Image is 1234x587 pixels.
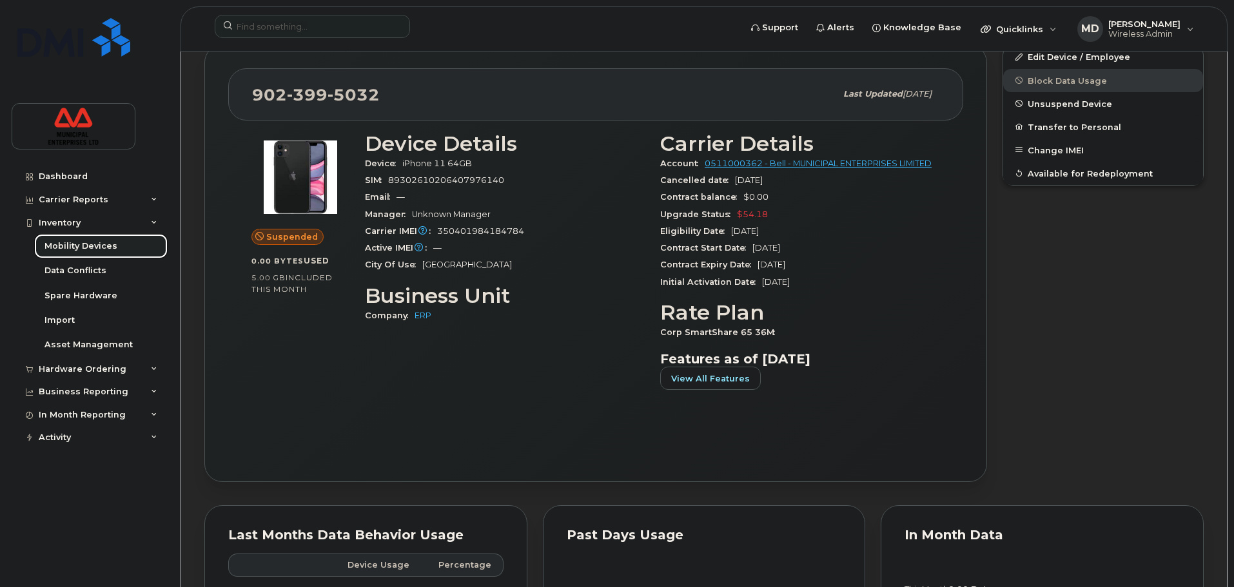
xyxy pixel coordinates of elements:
span: Quicklinks [996,24,1043,34]
span: 5.00 GB [251,273,286,282]
span: 902 [252,85,380,104]
span: Carrier IMEI [365,226,437,236]
img: iPhone_11.jpg [262,139,339,216]
th: Percentage [421,553,504,577]
span: $54.18 [737,209,768,219]
span: [GEOGRAPHIC_DATA] [422,260,512,269]
span: Contract balance [660,192,743,202]
span: [DATE] [735,175,763,185]
span: 89302610206407976140 [388,175,504,185]
span: [DATE] [752,243,780,253]
span: Available for Redeployment [1028,168,1153,178]
span: $0.00 [743,192,769,202]
span: — [397,192,405,202]
button: View All Features [660,367,761,390]
span: MD [1081,21,1099,37]
div: Mark Deyarmond [1068,16,1203,42]
span: [DATE] [758,260,785,269]
h3: Rate Plan [660,301,940,324]
h3: Carrier Details [660,132,940,155]
span: Eligibility Date [660,226,731,236]
span: included this month [251,273,333,294]
span: used [304,256,329,265]
div: In Month Data [905,529,1180,542]
span: — [433,243,442,253]
span: Active IMEI [365,243,433,253]
span: [DATE] [762,277,790,287]
span: Alerts [827,21,854,34]
span: Contract Start Date [660,243,752,253]
span: 0.00 Bytes [251,256,304,265]
span: Account [660,159,705,168]
span: Initial Activation Date [660,277,762,287]
span: Manager [365,209,412,219]
a: Edit Device / Employee [1003,45,1203,68]
span: Company [365,311,415,320]
h3: Features as of [DATE] [660,351,940,367]
span: Cancelled date [660,175,735,185]
h3: Business Unit [365,284,645,307]
span: City Of Use [365,260,422,269]
span: Unsuspend Device [1028,99,1112,108]
div: Past Days Usage [567,529,842,542]
span: iPhone 11 64GB [402,159,472,168]
button: Change IMEI [1003,139,1203,162]
button: Available for Redeployment [1003,162,1203,185]
span: Contract Expiry Date [660,260,758,269]
span: Corp SmartShare 65 36M [660,327,781,337]
span: View All Features [671,372,750,385]
span: [DATE] [903,89,932,99]
a: Knowledge Base [863,15,970,41]
span: SIM [365,175,388,185]
span: Wireless Admin [1108,29,1180,39]
div: Quicklinks [972,16,1066,42]
span: Support [762,21,798,34]
span: Device [365,159,402,168]
span: Suspended [266,231,318,243]
span: [DATE] [731,226,759,236]
span: Knowledge Base [883,21,961,34]
a: ERP [415,311,431,320]
th: Device Usage [329,553,421,577]
span: Unknown Manager [412,209,491,219]
span: [PERSON_NAME] [1108,19,1180,29]
input: Find something... [215,15,410,38]
span: Email [365,192,397,202]
button: Block Data Usage [1003,69,1203,92]
span: Upgrade Status [660,209,737,219]
span: 5032 [328,85,380,104]
a: Alerts [807,15,863,41]
span: Last updated [843,89,903,99]
a: Support [742,15,807,41]
div: Last Months Data Behavior Usage [228,529,504,542]
button: Transfer to Personal [1003,115,1203,139]
span: 399 [287,85,328,104]
span: 350401984184784 [437,226,524,236]
h3: Device Details [365,132,645,155]
button: Unsuspend Device [1003,92,1203,115]
a: 0511000362 - Bell - MUNICIPAL ENTERPRISES LIMITED [705,159,932,168]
